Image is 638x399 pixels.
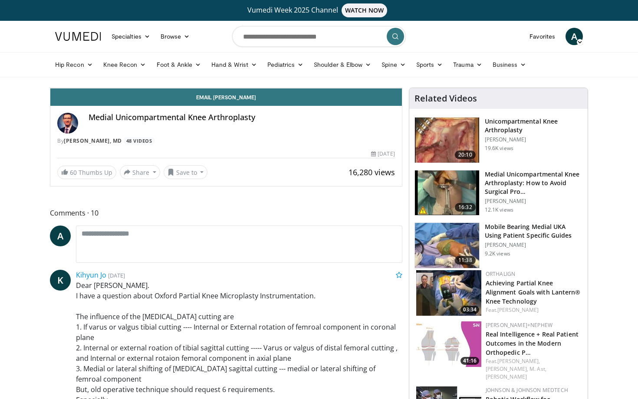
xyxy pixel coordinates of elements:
small: [DATE] [108,271,125,279]
a: 20:10 Unicompartmental Knee Arthroplasty [PERSON_NAME] 19.6K views [414,117,582,163]
img: 316317_0000_1.png.150x105_q85_crop-smart_upscale.jpg [415,223,479,268]
video-js: Video Player [50,88,402,88]
a: [PERSON_NAME], [497,357,540,365]
a: [PERSON_NAME], [486,365,528,373]
p: [PERSON_NAME] [485,136,582,143]
div: [DATE] [371,150,395,158]
img: e169f474-c5d3-4653-a278-c0996aadbacb.150x105_q85_crop-smart_upscale.jpg [416,270,481,316]
a: Hand & Wrist [206,56,262,73]
span: 03:34 [460,306,479,314]
span: 41:16 [460,357,479,365]
a: K [50,270,71,291]
p: 9.2K views [485,250,510,257]
a: Knee Recon [98,56,151,73]
div: By [57,137,395,145]
span: 16,280 views [349,167,395,177]
img: whit_3.png.150x105_q85_crop-smart_upscale.jpg [415,118,479,163]
h3: Mobile Bearing Medial UKA Using Patient Specific Guides [485,222,582,240]
img: ee8e35d7-143c-4fdf-9a52-4e84709a2b4c.150x105_q85_crop-smart_upscale.jpg [416,321,481,367]
h3: Medial Unicompartmental Knee Arthroplasty: How to Avoid Surgical Pro… [485,170,582,196]
a: M. Ast, [529,365,546,373]
a: Favorites [524,28,560,45]
span: Comments 10 [50,207,402,219]
a: Browse [155,28,195,45]
a: 03:34 [416,270,481,316]
div: Feat. [486,306,581,314]
a: Foot & Ankle [151,56,207,73]
a: Achieving Partial Knee Alignment Goals with Lantern® Knee Technology [486,279,581,305]
a: Specialties [106,28,155,45]
a: [PERSON_NAME]+Nephew [486,321,552,329]
a: 11:38 Mobile Bearing Medial UKA Using Patient Specific Guides [PERSON_NAME] 9.2K views [414,222,582,268]
span: 20:10 [455,150,476,159]
a: Real Intelligence + Real Patient Outcomes in the Modern Orthopedic P… [486,330,579,356]
a: 60 Thumbs Up [57,166,116,179]
a: Vumedi Week 2025 ChannelWATCH NOW [56,3,582,17]
a: Email [PERSON_NAME] [50,88,402,106]
div: Feat. [486,357,581,381]
p: [PERSON_NAME] [485,242,582,249]
a: A [50,226,71,246]
a: Sports [411,56,448,73]
p: 19.6K views [485,145,513,152]
a: Spine [376,56,411,73]
a: Pediatrics [262,56,309,73]
a: Hip Recon [50,56,98,73]
a: 41:16 [416,321,481,367]
button: Share [120,165,160,179]
h4: Related Videos [414,93,477,104]
span: WATCH NOW [342,3,388,17]
img: VuMedi Logo [55,32,101,41]
h3: Unicompartmental Knee Arthroplasty [485,117,582,134]
img: Avatar [57,113,78,134]
a: A [566,28,583,45]
img: ZdWCH7dOnnmQ9vqn5hMDoxOmdtO6xlQD_1.150x105_q85_crop-smart_upscale.jpg [415,170,479,216]
a: [PERSON_NAME] [497,306,539,314]
a: 48 Videos [123,137,155,144]
input: Search topics, interventions [232,26,406,47]
a: Shoulder & Elbow [309,56,376,73]
button: Save to [164,165,208,179]
p: [PERSON_NAME] [485,198,582,205]
h4: Medial Unicompartmental Knee Arthroplasty [89,113,395,122]
a: Johnson & Johnson MedTech [486,386,568,394]
p: 12.1K views [485,206,513,213]
a: Kihyun Jo [76,270,106,280]
a: OrthAlign [486,270,516,278]
a: Trauma [448,56,487,73]
a: 16:32 Medial Unicompartmental Knee Arthroplasty: How to Avoid Surgical Pro… [PERSON_NAME] 12.1K v... [414,170,582,216]
span: 60 [70,168,77,177]
span: 11:38 [455,256,476,265]
span: 16:32 [455,203,476,212]
a: [PERSON_NAME], MD [64,137,122,144]
a: Business [487,56,532,73]
a: [PERSON_NAME] [486,373,527,380]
